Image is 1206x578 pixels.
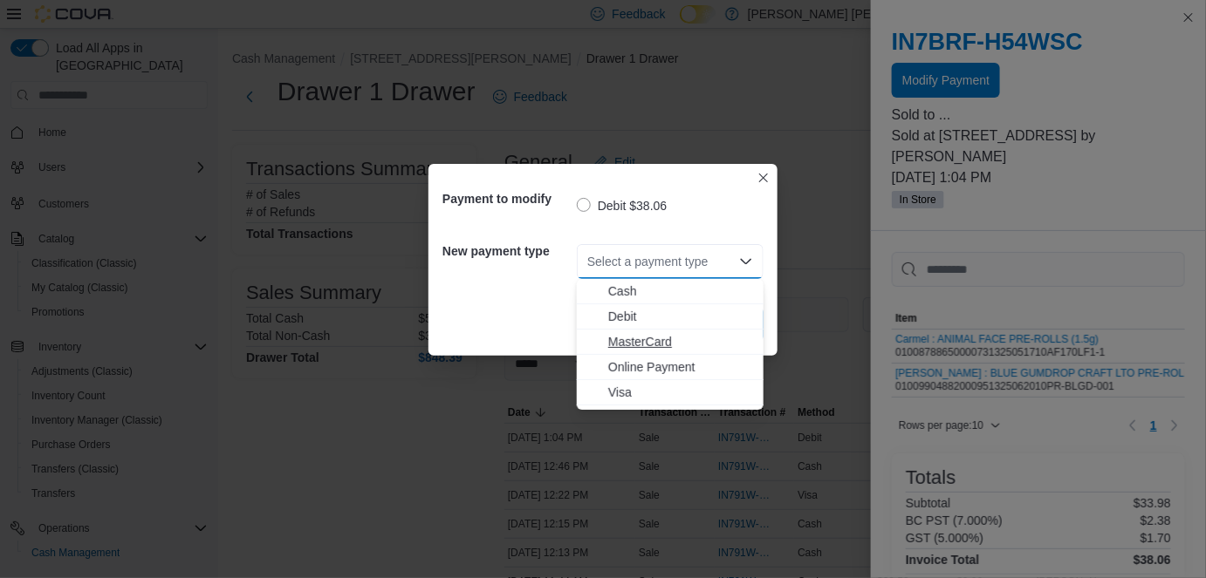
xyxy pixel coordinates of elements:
span: Visa [608,384,753,401]
span: Online Payment [608,358,753,376]
div: Choose from the following options [577,279,764,405]
button: Visa [577,380,764,405]
button: Online Payment [577,355,764,380]
span: Cash [608,282,753,300]
button: Cash [577,279,764,304]
button: Close list of options [739,255,753,269]
button: Debit [577,304,764,330]
span: MasterCard [608,333,753,350]
button: Closes this modal window [753,167,774,188]
span: Debit [608,308,753,325]
input: Accessible screen reader label [587,251,589,272]
h5: New payment type [442,234,573,269]
h5: Payment to modify [442,181,573,216]
button: MasterCard [577,330,764,355]
label: Debit $38.06 [577,195,667,216]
